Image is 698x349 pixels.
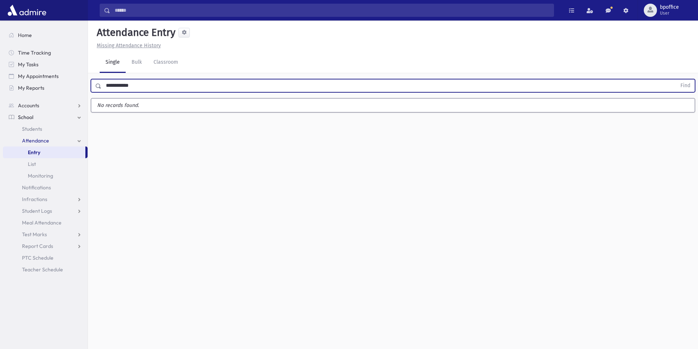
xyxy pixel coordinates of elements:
a: Monitoring [3,170,88,182]
span: PTC Schedule [22,255,53,261]
a: Student Logs [3,205,88,217]
input: Search [110,4,554,17]
a: Test Marks [3,229,88,240]
a: Bulk [126,52,148,73]
span: Test Marks [22,231,47,238]
a: Entry [3,146,85,158]
span: Monitoring [28,172,53,179]
span: My Reports [18,85,44,91]
a: Single [100,52,126,73]
span: Attendance [22,137,49,144]
span: Notifications [22,184,51,191]
a: Report Cards [3,240,88,252]
span: List [28,161,36,167]
button: Find [676,79,695,92]
span: My Tasks [18,61,38,68]
a: Attendance [3,135,88,146]
u: Missing Attendance History [97,42,161,49]
a: Students [3,123,88,135]
img: AdmirePro [6,3,48,18]
span: My Appointments [18,73,59,79]
a: PTC Schedule [3,252,88,264]
span: bpoffice [660,4,679,10]
span: Students [22,126,42,132]
span: Entry [28,149,40,156]
label: No records found. [91,99,695,112]
a: My Reports [3,82,88,94]
a: Notifications [3,182,88,193]
span: Teacher Schedule [22,266,63,273]
span: Meal Attendance [22,219,62,226]
span: Accounts [18,102,39,109]
span: Home [18,32,32,38]
span: School [18,114,33,120]
a: Teacher Schedule [3,264,88,275]
span: Time Tracking [18,49,51,56]
a: Time Tracking [3,47,88,59]
span: User [660,10,679,16]
a: Accounts [3,100,88,111]
span: Student Logs [22,208,52,214]
h5: Attendance Entry [94,26,176,39]
span: Infractions [22,196,47,203]
a: Classroom [148,52,184,73]
a: Infractions [3,193,88,205]
a: My Tasks [3,59,88,70]
a: School [3,111,88,123]
a: Home [3,29,88,41]
a: Meal Attendance [3,217,88,229]
a: Missing Attendance History [94,42,161,49]
span: Report Cards [22,243,53,249]
a: List [3,158,88,170]
a: My Appointments [3,70,88,82]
